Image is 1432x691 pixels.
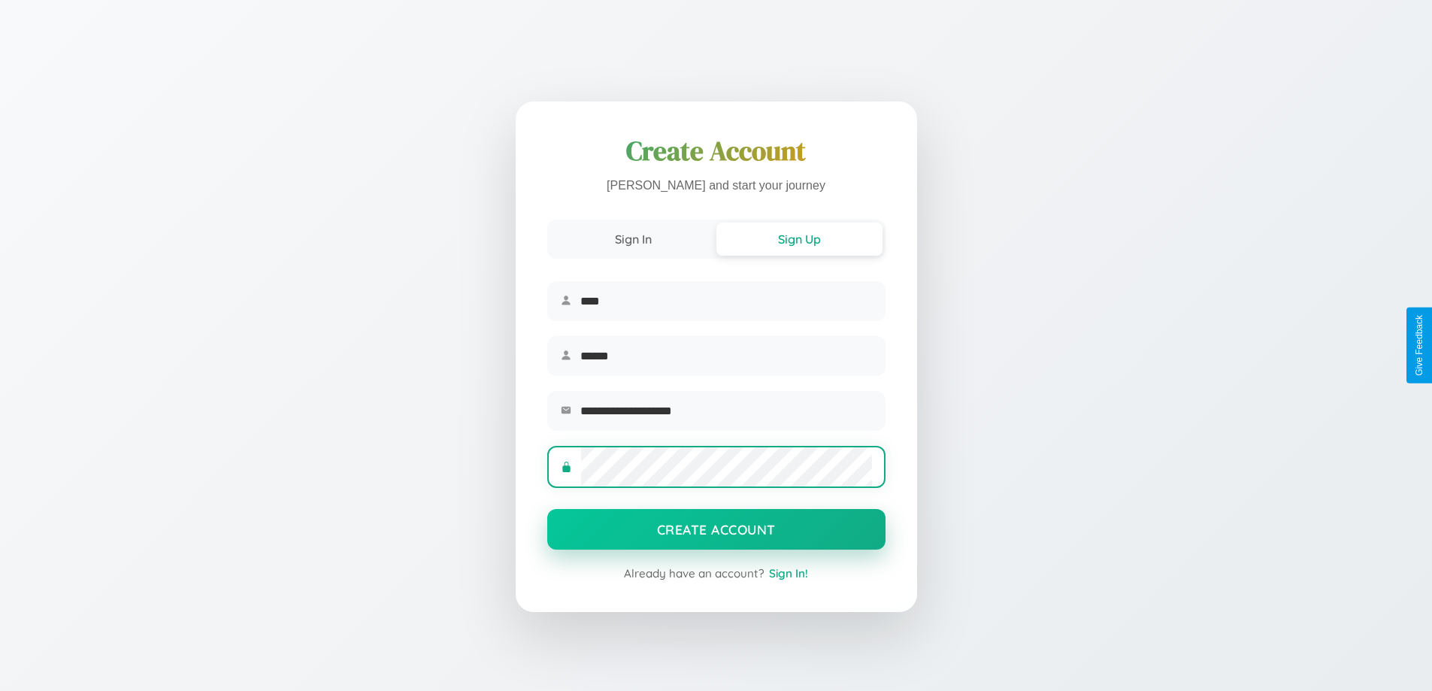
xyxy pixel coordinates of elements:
[769,566,808,580] span: Sign In!
[716,223,883,256] button: Sign Up
[547,175,886,197] p: [PERSON_NAME] and start your journey
[547,566,886,580] div: Already have an account?
[550,223,716,256] button: Sign In
[547,509,886,550] button: Create Account
[547,133,886,169] h1: Create Account
[1414,315,1424,376] div: Give Feedback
